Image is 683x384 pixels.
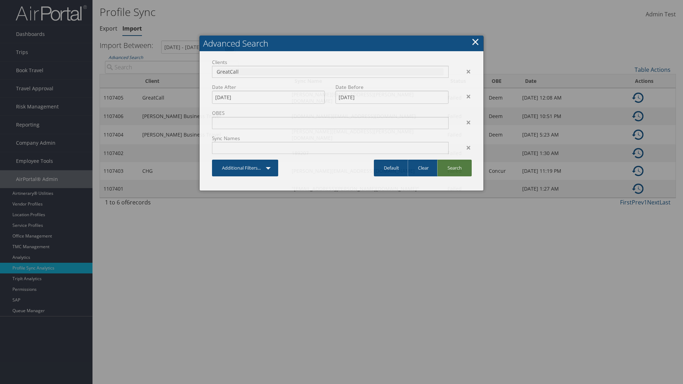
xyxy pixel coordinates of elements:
label: Date Before [335,84,448,91]
label: Date After [212,84,325,91]
a: Close [471,34,480,49]
a: Clear [408,160,439,176]
label: Clients [212,59,449,66]
a: Default [374,160,409,176]
label: OBES [212,110,449,117]
div: × [454,118,476,127]
label: Sync Names [212,135,449,142]
a: Additional Filters... [212,160,278,176]
div: × [454,143,476,152]
a: Search [437,160,472,176]
div: × [454,92,476,101]
h2: Advanced Search [200,36,483,51]
div: × [454,67,476,76]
